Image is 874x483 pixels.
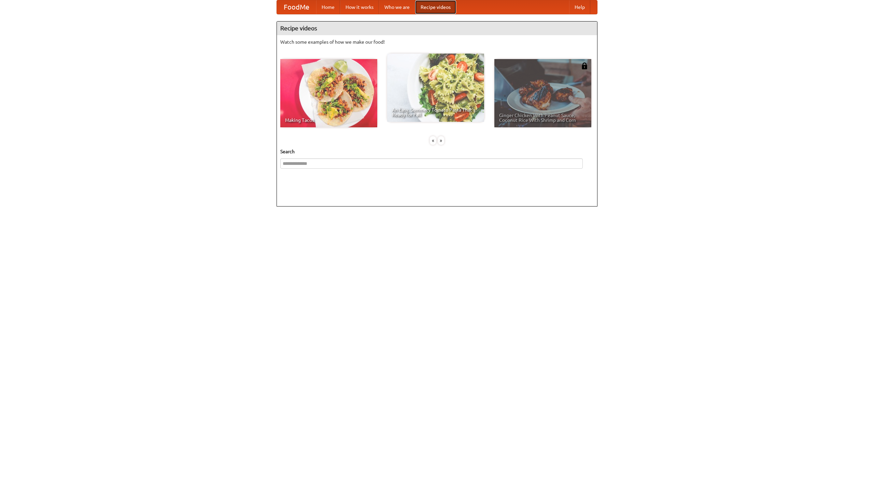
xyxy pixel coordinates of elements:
div: » [438,136,444,145]
a: FoodMe [277,0,316,14]
a: Recipe videos [415,0,456,14]
p: Watch some examples of how we make our food! [280,39,594,45]
a: Home [316,0,340,14]
div: « [430,136,436,145]
a: Help [569,0,590,14]
img: 483408.png [581,62,588,69]
h5: Search [280,148,594,155]
a: Who we are [379,0,415,14]
a: Making Tacos [280,59,377,127]
a: How it works [340,0,379,14]
span: Making Tacos [285,118,372,123]
span: An Easy, Summery Tomato Pasta That's Ready for Fall [392,108,479,117]
h4: Recipe videos [277,22,597,35]
a: An Easy, Summery Tomato Pasta That's Ready for Fall [387,54,484,122]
